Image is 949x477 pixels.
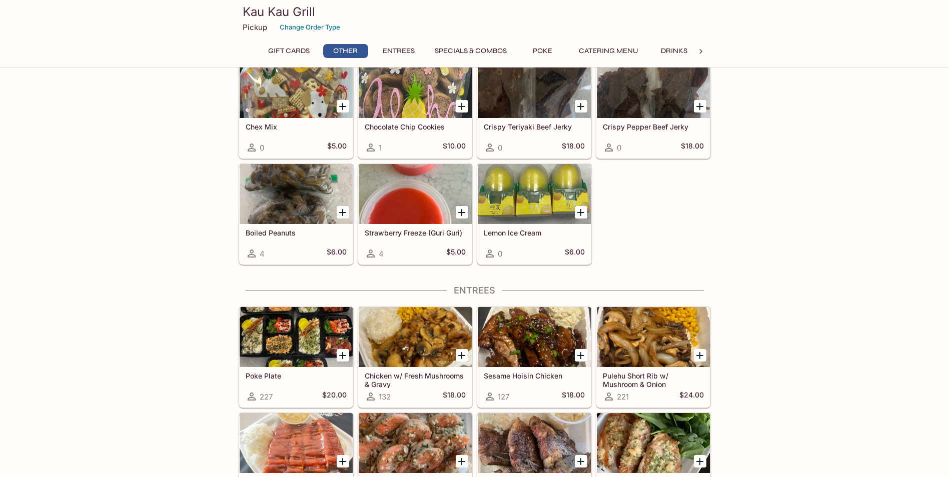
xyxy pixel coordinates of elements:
[484,371,585,380] h5: Sesame Hoisin Chicken
[575,349,587,361] button: Add Sesame Hoisin Chicken
[443,141,466,153] h5: $10.00
[694,455,706,467] button: Add Garlic Ahi
[681,141,704,153] h5: $18.00
[443,390,466,402] h5: $18.00
[239,285,711,296] h4: Entrees
[358,306,472,407] a: Chicken w/ Fresh Mushrooms & Gravy132$18.00
[376,44,421,58] button: Entrees
[477,306,591,407] a: Sesame Hoisin Chicken127$18.00
[260,143,264,152] span: 0
[498,392,509,401] span: 127
[246,122,347,131] h5: Chex Mix
[562,390,585,402] h5: $18.00
[246,228,347,237] h5: Boiled Peanuts
[240,307,353,367] div: Poke Plate
[359,307,472,367] div: Chicken w/ Fresh Mushrooms & Gravy
[679,390,704,402] h5: $24.00
[456,100,468,112] button: Add Chocolate Chip Cookies
[575,206,587,218] button: Add Lemon Ice Cream
[477,163,591,264] a: Lemon Ice Cream0$6.00
[603,122,704,131] h5: Crispy Pepper Beef Jerky
[456,455,468,467] button: Add Garlic Shrimp
[478,164,591,224] div: Lemon Ice Cream
[240,58,353,118] div: Chex Mix
[359,413,472,473] div: Garlic Shrimp
[359,58,472,118] div: Chocolate Chip Cookies
[456,349,468,361] button: Add Chicken w/ Fresh Mushrooms & Gravy
[240,413,353,473] div: BBQ Ribs
[379,143,382,152] span: 1
[260,249,265,258] span: 4
[617,392,629,401] span: 221
[337,206,349,218] button: Add Boiled Peanuts
[246,371,347,380] h5: Poke Plate
[239,163,353,264] a: Boiled Peanuts4$6.00
[263,44,315,58] button: Gift Cards
[379,249,384,258] span: 4
[520,44,565,58] button: Poke
[498,249,502,258] span: 0
[575,455,587,467] button: Add Pulehu Beef Short Ribs
[575,100,587,112] button: Add Crispy Teriyaki Beef Jerky
[562,141,585,153] h5: $18.00
[484,228,585,237] h5: Lemon Ice Cream
[240,164,353,224] div: Boiled Peanuts
[359,164,472,224] div: Strawberry Freeze (Guri Guri)
[446,247,466,259] h5: $5.00
[429,44,512,58] button: Specials & Combos
[365,122,466,131] h5: Chocolate Chip Cookies
[694,349,706,361] button: Add Pulehu Short Rib w/ Mushroom & Onion
[239,57,353,158] a: Chex Mix0$5.00
[337,100,349,112] button: Add Chex Mix
[573,44,644,58] button: Catering Menu
[239,306,353,407] a: Poke Plate227$20.00
[596,306,710,407] a: Pulehu Short Rib w/ Mushroom & Onion221$24.00
[597,307,710,367] div: Pulehu Short Rib w/ Mushroom & Onion
[477,57,591,158] a: Crispy Teriyaki Beef Jerky0$18.00
[565,247,585,259] h5: $6.00
[337,349,349,361] button: Add Poke Plate
[327,247,347,259] h5: $6.00
[617,143,621,152] span: 0
[337,455,349,467] button: Add BBQ Ribs
[275,19,345,35] button: Change Order Type
[365,228,466,237] h5: Strawberry Freeze (Guri Guri)
[597,413,710,473] div: Garlic Ahi
[652,44,697,58] button: Drinks
[597,58,710,118] div: Crispy Pepper Beef Jerky
[323,44,368,58] button: Other
[379,392,391,401] span: 132
[478,307,591,367] div: Sesame Hoisin Chicken
[456,206,468,218] button: Add Strawberry Freeze (Guri Guri)
[478,58,591,118] div: Crispy Teriyaki Beef Jerky
[694,100,706,112] button: Add Crispy Pepper Beef Jerky
[322,390,347,402] h5: $20.00
[484,122,585,131] h5: Crispy Teriyaki Beef Jerky
[243,22,267,32] p: Pickup
[358,57,472,158] a: Chocolate Chip Cookies1$10.00
[358,163,472,264] a: Strawberry Freeze (Guri Guri)4$5.00
[596,57,710,158] a: Crispy Pepper Beef Jerky0$18.00
[327,141,347,153] h5: $5.00
[243,4,707,19] h3: Kau Kau Grill
[478,413,591,473] div: Pulehu Beef Short Ribs
[260,392,273,401] span: 227
[365,371,466,388] h5: Chicken w/ Fresh Mushrooms & Gravy
[603,371,704,388] h5: Pulehu Short Rib w/ Mushroom & Onion
[498,143,502,152] span: 0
